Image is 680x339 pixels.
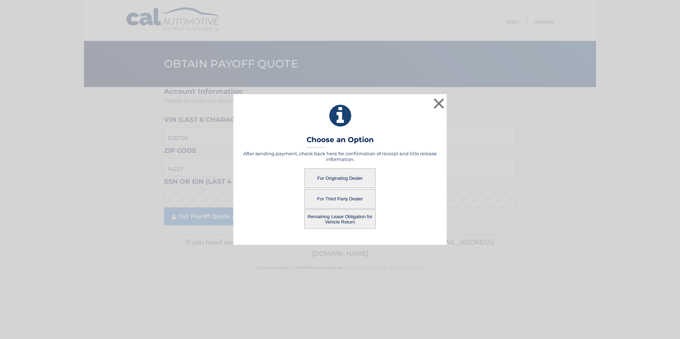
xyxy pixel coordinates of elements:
[304,189,376,209] button: For Third Party Dealer
[242,151,438,162] h5: After sending payment, check back here for confirmation of receipt and title release information.
[307,135,374,148] h3: Choose an Option
[432,96,446,111] button: ×
[304,168,376,188] button: For Originating Dealer
[304,209,376,229] button: Remaining Lease Obligation for Vehicle Return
